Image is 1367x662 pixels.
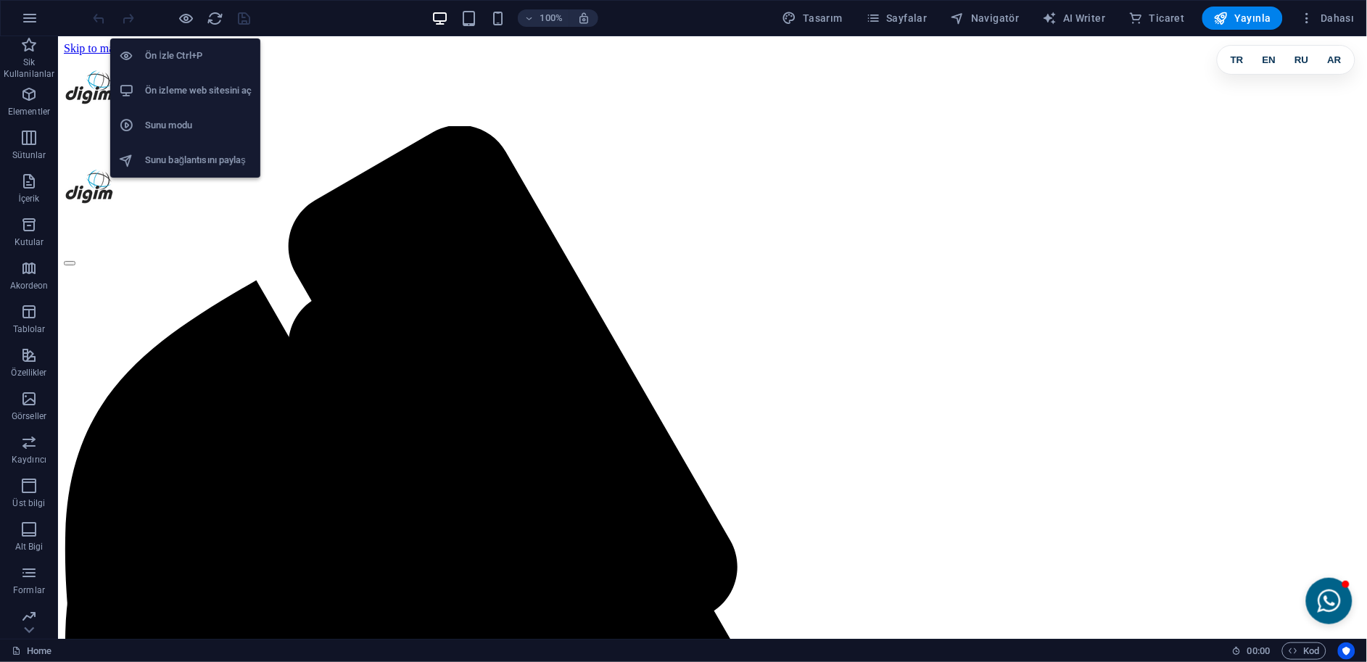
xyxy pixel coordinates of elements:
[1037,7,1112,30] button: AI Writer
[777,7,848,30] button: Tasarım
[1294,7,1360,30] button: Dahası
[945,7,1025,30] button: Navigatör
[1123,7,1191,30] button: Ticaret
[518,9,569,27] button: 100%
[1214,11,1271,25] span: Yayınla
[145,82,252,99] h6: Ön izleme web sitesini aç
[18,193,39,204] p: İçerik
[11,367,46,378] p: Özellikler
[6,6,102,18] a: Skip to main content
[12,642,51,660] a: Seçimi iptal etmek için tıkla. Sayfaları açmak için çift tıkla
[1129,11,1185,25] span: Ticaret
[145,47,252,65] h6: Ön İzle Ctrl+P
[1043,11,1106,25] span: AI Writer
[1289,642,1320,660] span: Kod
[10,280,49,291] p: Akordeon
[860,7,933,30] button: Sayfalar
[12,149,46,161] p: Sütunlar
[1300,11,1355,25] span: Dahası
[1338,642,1355,660] button: Usercentrics
[13,323,46,335] p: Tablolar
[207,9,224,27] button: reload
[12,454,46,466] p: Kaydırıcı
[145,152,252,169] h6: Sunu bağlantısını paylaş
[13,584,45,596] p: Formlar
[1232,642,1271,660] h6: Oturum süresi
[540,9,563,27] h6: 100%
[15,541,44,553] p: Alt Bigi
[577,12,590,25] i: Yeniden boyutlandırmada yakınlaştırma düzeyini seçilen cihaza uyacak şekilde otomatik olarak ayarla.
[145,117,252,134] h6: Sunu modu
[12,497,45,509] p: Üst bilgi
[207,10,224,27] i: Sayfayı yeniden yükleyin
[15,236,44,248] p: Kutular
[1248,542,1294,588] button: Open chat window
[1202,7,1283,30] button: Yayınla
[951,11,1020,25] span: Navigatör
[1282,642,1326,660] button: Kod
[8,106,50,117] p: Elementler
[12,410,46,422] p: Görseller
[866,11,928,25] span: Sayfalar
[1257,645,1260,656] span: :
[1247,642,1270,660] span: 00 00
[782,11,843,25] span: Tasarım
